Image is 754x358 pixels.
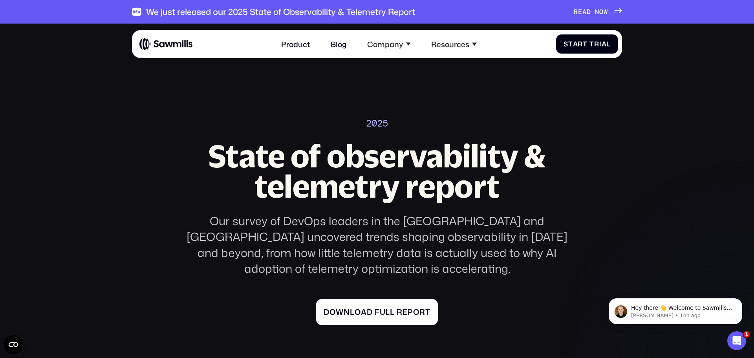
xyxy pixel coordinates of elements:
[276,34,316,54] a: Product
[574,8,578,16] span: R
[380,307,386,316] span: u
[177,213,577,276] div: Our survey of DevOps leaders in the [GEOGRAPHIC_DATA] and [GEOGRAPHIC_DATA] uncovered trends shap...
[599,8,604,16] span: O
[390,307,395,316] span: l
[743,331,750,338] span: 1
[583,40,587,48] span: t
[568,40,573,48] span: t
[397,307,403,316] span: r
[34,30,135,37] p: Message from Winston, sent 14h ago
[329,307,336,316] span: o
[587,8,591,16] span: D
[573,40,578,48] span: a
[336,307,344,316] span: w
[367,39,403,48] div: Company
[403,307,408,316] span: e
[413,307,419,316] span: o
[727,331,746,350] iframe: Intercom live chat
[361,307,367,316] span: a
[594,40,599,48] span: r
[177,141,577,202] h2: State of observability & telemetry report
[606,40,611,48] span: l
[599,40,602,48] span: i
[324,307,329,316] span: D
[597,282,754,337] iframe: Intercom notifications message
[350,307,355,316] span: l
[344,307,350,316] span: n
[578,40,583,48] span: r
[556,34,619,53] a: StartTrial
[408,307,413,316] span: p
[604,8,608,16] span: W
[589,40,594,48] span: T
[367,307,373,316] span: d
[355,307,361,316] span: o
[34,23,135,68] span: Hey there 👋 Welcome to Sawmills. The smart telemetry management platform that solves cost, qualit...
[574,8,622,16] a: READNOW
[426,34,482,54] div: Resources
[385,307,390,316] span: l
[366,118,388,129] div: 2025
[325,34,352,54] a: Blog
[362,34,416,54] div: Company
[425,307,430,316] span: t
[578,8,582,16] span: E
[602,40,607,48] span: a
[564,40,568,48] span: S
[431,39,469,48] div: Resources
[419,307,425,316] span: r
[375,307,380,316] span: f
[4,335,23,354] button: Open CMP widget
[582,8,587,16] span: A
[146,7,415,17] div: We just released our 2025 State of Observability & Telemetry Report
[595,8,599,16] span: N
